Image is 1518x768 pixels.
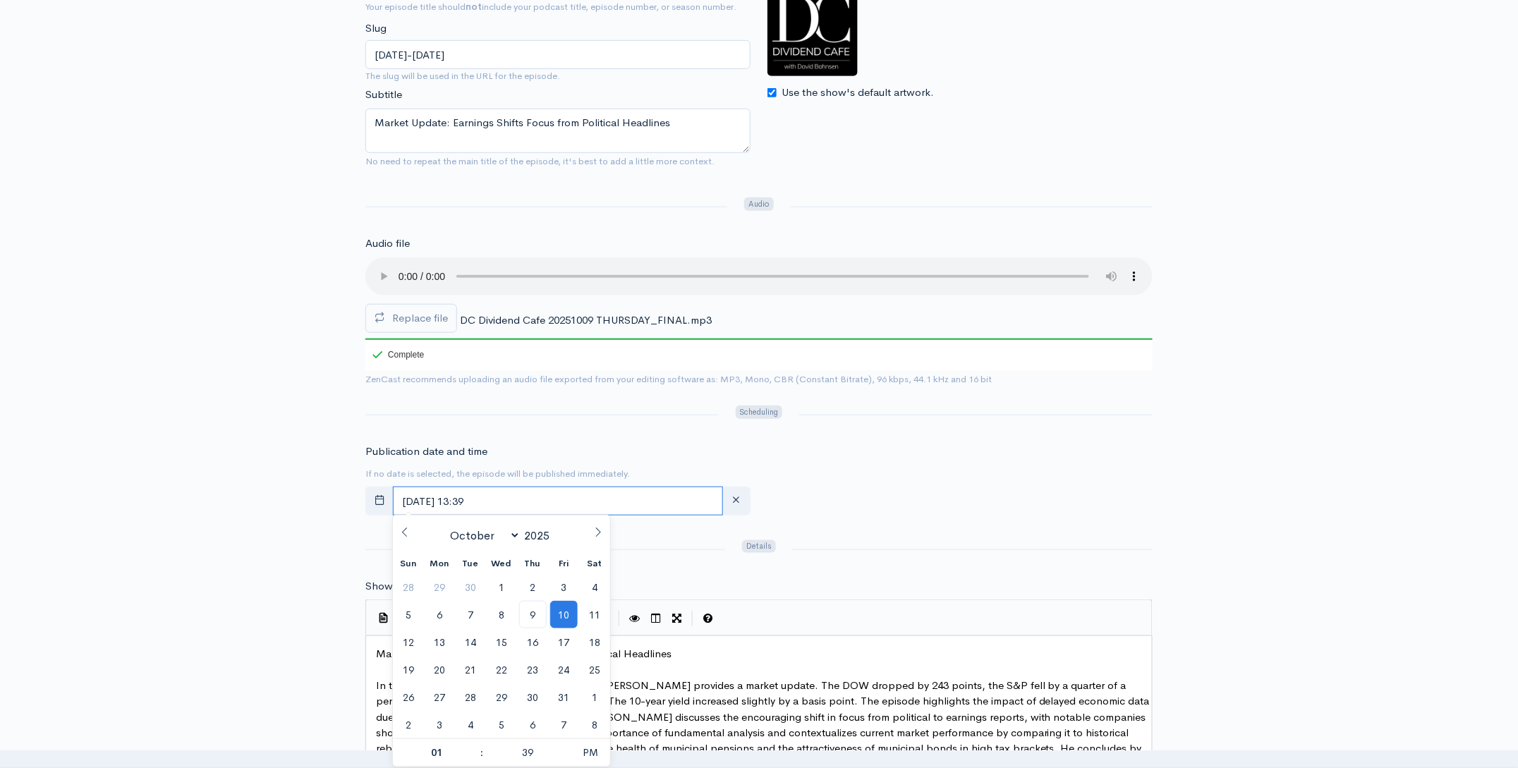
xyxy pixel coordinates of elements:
span: November 2, 2025 [395,711,423,738]
span: October 28, 2025 [457,683,485,711]
span: October 25, 2025 [581,656,608,683]
span: Sun [393,559,424,568]
span: October 9, 2025 [519,601,547,628]
span: Sat [579,559,610,568]
button: clear [722,487,751,516]
small: The slug will be used in the URL for the episode. [365,69,751,83]
span: October 10, 2025 [550,601,578,628]
span: November 8, 2025 [581,711,608,738]
span: November 1, 2025 [581,683,608,711]
button: toggle [365,487,394,516]
button: Toggle Fullscreen [667,608,688,629]
span: October 8, 2025 [488,601,516,628]
span: October 30, 2025 [519,683,547,711]
strong: not [466,1,482,13]
select: Month [444,528,521,544]
span: October 5, 2025 [395,601,423,628]
span: September 28, 2025 [395,573,423,601]
span: Replace file [392,311,448,324]
span: DC Dividend Cafe 20251009 THURSDAY_FINAL.mp3 [460,313,712,327]
i: | [619,611,620,627]
span: Details [742,540,775,554]
span: November 5, 2025 [488,711,516,738]
span: November 6, 2025 [519,711,547,738]
span: October 13, 2025 [426,628,454,656]
small: Your episode title should include your podcast title, episode number, or season number. [365,1,736,13]
input: title-of-episode [365,40,751,69]
label: Slug [365,20,387,37]
span: Thu [517,559,548,568]
label: Audio file [365,236,410,252]
textarea: Market Update: Earnings Shifts Focus from Political Headlines [365,109,751,153]
i: | [692,611,693,627]
span: Wed [486,559,517,568]
button: Toggle Preview [624,608,645,629]
div: 100% [365,339,1153,340]
small: If no date is selected, the episode will be published immediately. [365,468,630,480]
label: Publication date and time [365,444,487,460]
span: October 19, 2025 [395,656,423,683]
span: October 20, 2025 [426,656,454,683]
span: October 23, 2025 [519,656,547,683]
span: October 27, 2025 [426,683,454,711]
span: Tue [455,559,486,568]
label: Subtitle [365,87,402,103]
span: Mon [424,559,455,568]
span: October 4, 2025 [581,573,608,601]
span: Market Update: Earnings Shifts Focus from Political Headlines [376,647,672,660]
span: October 17, 2025 [550,628,578,656]
span: October 12, 2025 [395,628,423,656]
span: November 3, 2025 [426,711,454,738]
div: Complete [372,351,424,359]
span: October 6, 2025 [426,601,454,628]
small: ZenCast recommends uploading an audio file exported from your editing software as: MP3, Mono, CBR... [365,373,992,385]
span: October 14, 2025 [457,628,485,656]
button: Markdown Guide [698,608,719,629]
span: Audio [744,197,773,211]
span: November 7, 2025 [550,711,578,738]
span: October 2, 2025 [519,573,547,601]
label: Use the show's default artwork. [782,85,934,101]
span: October 3, 2025 [550,573,578,601]
span: November 4, 2025 [457,711,485,738]
span: October 24, 2025 [550,656,578,683]
button: Insert Show Notes Template [373,607,394,628]
span: October 1, 2025 [488,573,516,601]
span: October 31, 2025 [550,683,578,711]
span: Scheduling [736,406,782,419]
span: Click to toggle [571,739,610,767]
span: October 29, 2025 [488,683,516,711]
div: Complete [365,339,427,371]
span: October 21, 2025 [457,656,485,683]
label: Show notes [365,578,423,595]
span: October 26, 2025 [395,683,423,711]
span: October 22, 2025 [488,656,516,683]
span: October 15, 2025 [488,628,516,656]
input: Minute [484,739,571,767]
span: Fri [548,559,579,568]
small: No need to repeat the main title of the episode, it's best to add a little more context. [365,155,715,167]
span: September 29, 2025 [426,573,454,601]
input: Year [521,528,559,543]
span: October 7, 2025 [457,601,485,628]
span: : [480,739,484,767]
span: October 16, 2025 [519,628,547,656]
span: October 18, 2025 [581,628,608,656]
span: October 11, 2025 [581,601,608,628]
input: Hour [393,739,480,767]
span: September 30, 2025 [457,573,485,601]
button: Toggle Side by Side [645,608,667,629]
